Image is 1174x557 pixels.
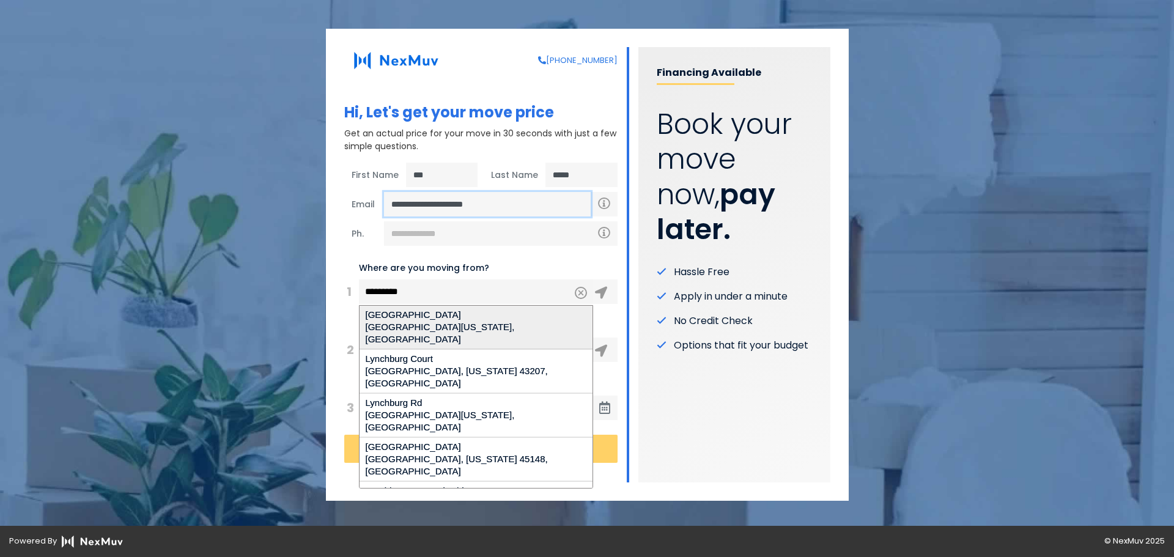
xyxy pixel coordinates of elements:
div: [GEOGRAPHIC_DATA] [366,441,586,453]
p: Get an actual price for your move in 30 seconds with just a few simple questions. [344,127,618,153]
span: No Credit Check [674,314,753,328]
div: Lynchburg Rd [366,397,586,409]
button: Clear [575,287,587,299]
span: First Name [344,163,406,187]
p: Financing Available [657,65,812,85]
input: 123 Main St, City, ST ZIP [359,279,593,304]
h1: Hi, Let's get your move price [344,104,618,122]
div: Lynchburg Covered Bridge [366,485,586,497]
span: Hassle Free [674,265,729,279]
img: NexMuv [344,47,448,75]
span: Last Name [484,163,545,187]
div: Lynchburg Court [366,353,586,365]
div: [GEOGRAPHIC_DATA] [366,309,586,321]
span: Ph. [344,221,384,246]
button: Let's Go! [344,435,618,463]
div: [GEOGRAPHIC_DATA][US_STATE], [GEOGRAPHIC_DATA] [366,321,586,345]
div: [GEOGRAPHIC_DATA], [US_STATE] 45148, [GEOGRAPHIC_DATA] [366,453,586,478]
label: Where are you moving from? [359,262,489,275]
strong: pay later. [657,175,775,249]
a: [PHONE_NUMBER] [538,54,618,67]
span: Email [344,192,384,216]
span: Options that fit your budget [674,338,808,353]
span: Apply in under a minute [674,289,788,304]
div: [GEOGRAPHIC_DATA], [US_STATE] 43207, [GEOGRAPHIC_DATA] [366,365,586,389]
div: [GEOGRAPHIC_DATA][US_STATE], [GEOGRAPHIC_DATA] [366,409,586,433]
p: Book your move now, [657,107,812,248]
div: © NexMuv 2025 [587,535,1174,548]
